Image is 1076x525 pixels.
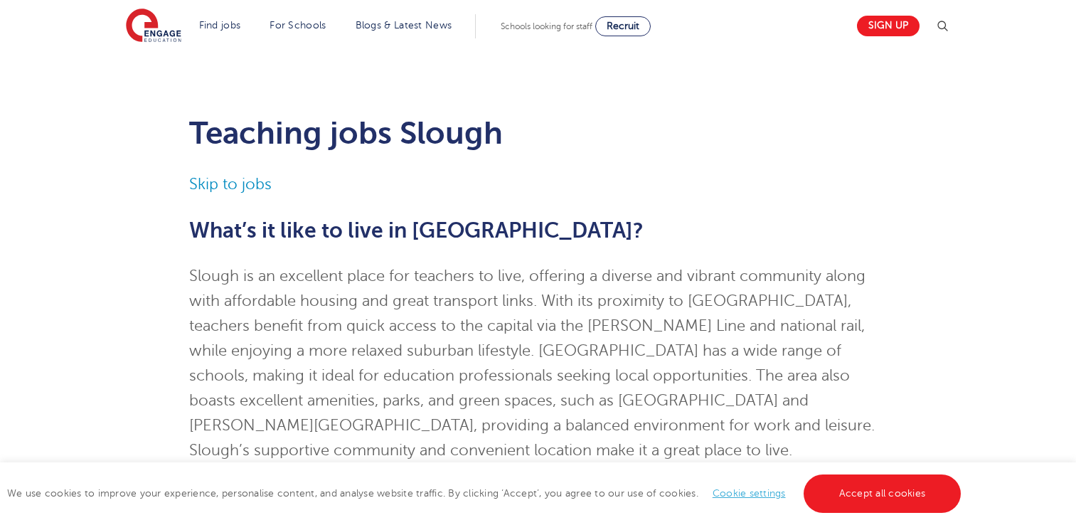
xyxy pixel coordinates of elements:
a: Blogs & Latest News [356,20,452,31]
img: Engage Education [126,9,181,44]
a: Accept all cookies [804,474,962,513]
a: Recruit [595,16,651,36]
span: Schools looking for staff [501,21,592,31]
a: Sign up [857,16,920,36]
p: Slough is an excellent place for teachers to live, offering a diverse and vibrant community along... [189,264,887,463]
span: What’s it like to live in [GEOGRAPHIC_DATA]? [189,218,644,243]
span: Recruit [607,21,639,31]
h1: Teaching jobs Slough [189,115,887,151]
a: Skip to jobs [189,176,272,193]
a: Cookie settings [713,488,786,499]
span: We use cookies to improve your experience, personalise content, and analyse website traffic. By c... [7,488,964,499]
a: For Schools [270,20,326,31]
a: Find jobs [199,20,241,31]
